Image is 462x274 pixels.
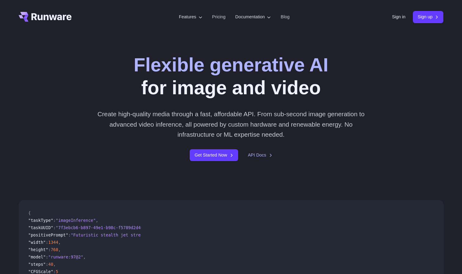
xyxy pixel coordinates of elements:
[235,13,271,20] label: Documentation
[58,247,61,252] span: ,
[212,13,226,20] a: Pricing
[28,218,53,223] span: "taskType"
[48,262,53,267] span: 40
[28,247,48,252] span: "height"
[413,11,444,23] a: Sign up
[248,152,272,159] a: API Docs
[28,233,68,237] span: "positivePrompt"
[53,225,56,230] span: :
[179,13,202,20] label: Features
[28,269,53,274] span: "CFGScale"
[28,262,46,267] span: "steps"
[68,233,71,237] span: :
[134,54,329,99] h1: for image and video
[48,247,51,252] span: :
[190,149,238,161] a: Get Started Now
[95,109,367,139] p: Create high-quality media through a fast, affordable API. From sub-second image generation to adv...
[56,225,151,230] span: "7f3ebcb6-b897-49e1-b98c-f5789d2d40d7"
[56,218,96,223] span: "imageInference"
[28,211,31,215] span: {
[28,225,53,230] span: "taskUUID"
[281,13,289,20] a: Blog
[392,13,406,20] a: Sign in
[28,254,46,259] span: "model"
[48,254,83,259] span: "runware:97@2"
[51,247,58,252] span: 768
[83,254,86,259] span: ,
[71,233,298,237] span: "Futuristic stealth jet streaking through a neon-lit cityscape with glowing purple exhaust"
[96,218,98,223] span: ,
[19,12,72,22] a: Go to /
[58,240,61,245] span: ,
[46,254,48,259] span: :
[53,269,56,274] span: :
[46,240,48,245] span: :
[48,240,58,245] span: 1344
[134,54,329,75] strong: Flexible generative AI
[56,269,58,274] span: 5
[46,262,48,267] span: :
[28,240,46,245] span: "width"
[53,218,56,223] span: :
[53,262,56,267] span: ,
